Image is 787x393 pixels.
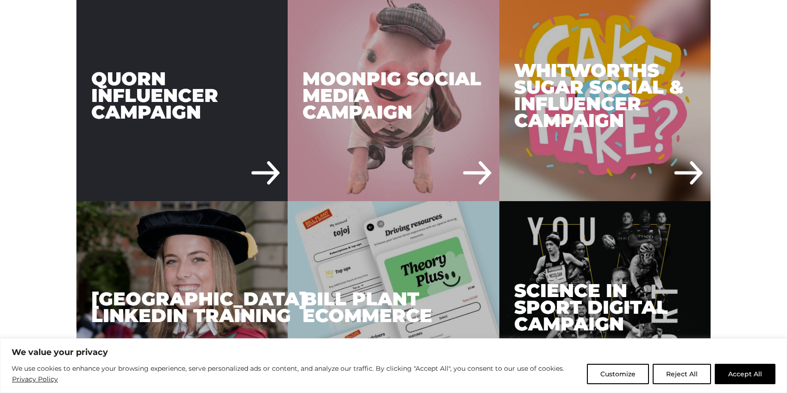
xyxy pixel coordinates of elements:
[12,374,58,385] a: Privacy Policy
[715,364,775,384] button: Accept All
[12,363,580,385] p: We use cookies to enhance your browsing experience, serve personalized ads or content, and analyz...
[587,364,649,384] button: Customize
[12,347,775,358] p: We value your privacy
[653,364,711,384] button: Reject All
